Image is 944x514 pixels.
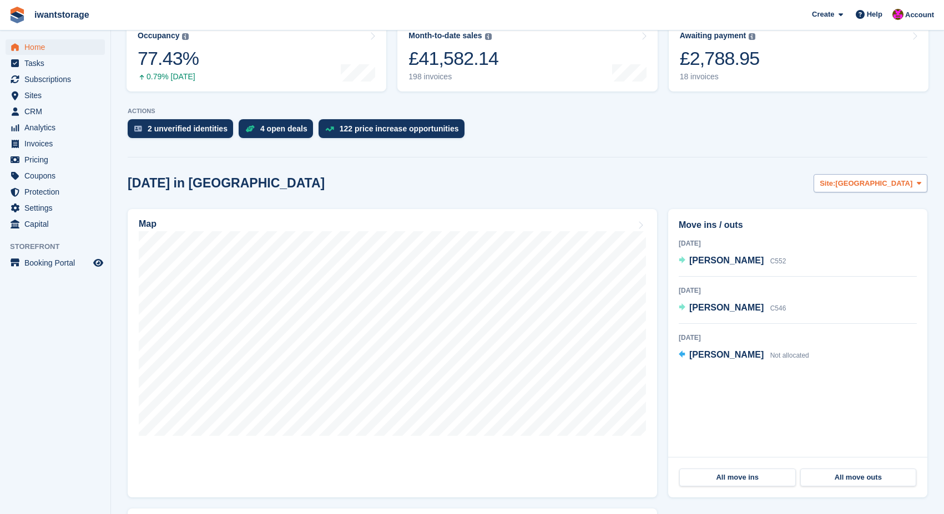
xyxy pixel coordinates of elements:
[408,47,498,70] div: £41,582.14
[6,152,105,167] a: menu
[182,33,189,40] img: icon-info-grey-7440780725fd019a000dd9b08b2336e03edf1995a4989e88bcd33f0948082b44.svg
[680,31,746,40] div: Awaiting payment
[6,136,105,151] a: menu
[820,178,835,189] span: Site:
[128,119,239,144] a: 2 unverified identities
[800,469,917,486] a: All move outs
[679,348,809,363] a: [PERSON_NAME] Not allocated
[679,218,917,232] h2: Move ins / outs
[689,350,764,359] span: [PERSON_NAME]
[689,303,764,312] span: [PERSON_NAME]
[6,120,105,135] a: menu
[24,136,91,151] span: Invoices
[770,352,809,359] span: Not allocated
[139,219,157,229] h2: Map
[679,301,786,315] a: [PERSON_NAME] C546
[138,31,179,40] div: Occupancy
[245,125,255,133] img: deal-1b604bf984904fb50ccaf53a9ad4b4a5d6e5aea283cecdc64d6e3604feb123c2.svg
[239,119,319,144] a: 4 open deals
[260,124,307,133] div: 4 open deals
[669,21,928,91] a: Awaiting payment £2,788.95 18 invoices
[128,209,657,497] a: Map
[679,238,917,248] div: [DATE]
[408,31,482,40] div: Month-to-date sales
[24,72,91,87] span: Subscriptions
[6,168,105,184] a: menu
[6,55,105,71] a: menu
[24,200,91,216] span: Settings
[24,39,91,55] span: Home
[679,286,917,296] div: [DATE]
[867,9,882,20] span: Help
[6,72,105,87] a: menu
[138,72,199,82] div: 0.79% [DATE]
[138,47,199,70] div: 77.43%
[24,184,91,200] span: Protection
[6,184,105,200] a: menu
[6,88,105,103] a: menu
[680,72,760,82] div: 18 invoices
[24,152,91,167] span: Pricing
[835,178,912,189] span: [GEOGRAPHIC_DATA]
[24,104,91,119] span: CRM
[689,256,764,265] span: [PERSON_NAME]
[6,200,105,216] a: menu
[319,119,470,144] a: 122 price increase opportunities
[24,120,91,135] span: Analytics
[10,241,110,252] span: Storefront
[128,108,927,115] p: ACTIONS
[679,254,786,268] a: [PERSON_NAME] C552
[128,176,325,191] h2: [DATE] in [GEOGRAPHIC_DATA]
[770,304,786,312] span: C546
[892,9,903,20] img: Jonathan
[325,126,334,131] img: price_increase_opportunities-93ffe204e8149a01c8c9dc8f82e8f89637d9d84a8eef4429ea346261dce0b2c0.svg
[679,333,917,343] div: [DATE]
[24,255,91,271] span: Booking Portal
[92,256,105,269] a: Preview store
[9,7,26,23] img: stora-icon-8386f47178a22dfd0bd8f6a31ec36ba5ce8667c1dd55bd0f319d3a0aa187defe.svg
[749,33,755,40] img: icon-info-grey-7440780725fd019a000dd9b08b2336e03edf1995a4989e88bcd33f0948082b44.svg
[485,33,492,40] img: icon-info-grey-7440780725fd019a000dd9b08b2336e03edf1995a4989e88bcd33f0948082b44.svg
[679,469,796,486] a: All move ins
[6,104,105,119] a: menu
[24,55,91,71] span: Tasks
[397,21,657,91] a: Month-to-date sales £41,582.14 198 invoices
[680,47,760,70] div: £2,788.95
[6,255,105,271] a: menu
[905,9,934,21] span: Account
[24,168,91,184] span: Coupons
[30,6,94,24] a: iwantstorage
[814,174,927,192] button: Site: [GEOGRAPHIC_DATA]
[770,257,786,265] span: C552
[812,9,834,20] span: Create
[148,124,228,133] div: 2 unverified identities
[6,216,105,232] a: menu
[340,124,459,133] div: 122 price increase opportunities
[127,21,386,91] a: Occupancy 77.43% 0.79% [DATE]
[24,216,91,232] span: Capital
[24,88,91,103] span: Sites
[134,125,142,132] img: verify_identity-adf6edd0f0f0b5bbfe63781bf79b02c33cf7c696d77639b501bdc392416b5a36.svg
[408,72,498,82] div: 198 invoices
[6,39,105,55] a: menu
